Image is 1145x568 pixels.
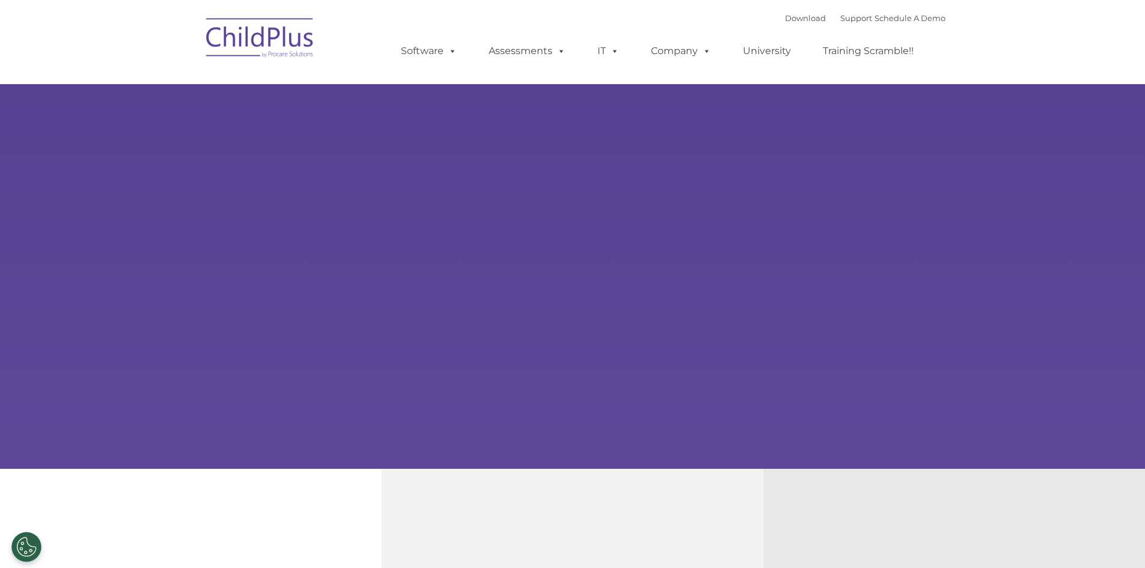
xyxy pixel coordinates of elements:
a: Assessments [477,39,578,63]
button: Cookies Settings [11,532,41,562]
a: Schedule A Demo [875,13,945,23]
a: IT [585,39,631,63]
a: Download [785,13,826,23]
a: Support [840,13,872,23]
img: ChildPlus by Procare Solutions [200,10,320,70]
font: | [785,13,945,23]
a: Training Scramble!! [811,39,926,63]
a: Company [639,39,723,63]
a: Software [389,39,469,63]
a: University [731,39,803,63]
